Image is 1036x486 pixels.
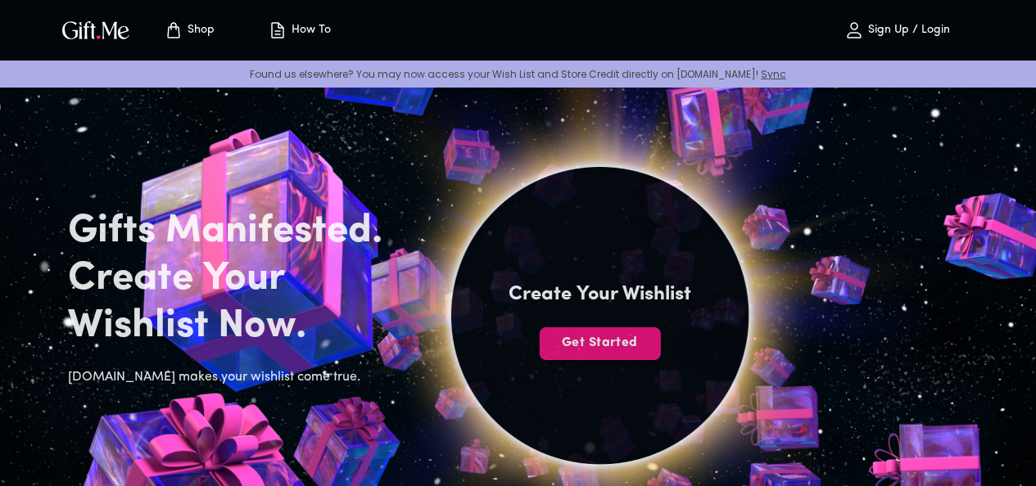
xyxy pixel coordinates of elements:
[57,20,134,40] button: GiftMe Logo
[68,208,409,255] h2: Gifts Manifested.
[59,18,133,42] img: GiftMe Logo
[68,367,409,388] h6: [DOMAIN_NAME] makes your wishlist come true.
[254,4,344,56] button: How To
[144,4,234,56] button: Store page
[815,4,979,56] button: Sign Up / Login
[68,255,409,303] h2: Create Your
[268,20,287,40] img: how-to.svg
[761,67,786,81] a: Sync
[509,281,691,308] h4: Create Your Wishlist
[287,24,331,38] p: How To
[68,303,409,350] h2: Wishlist Now.
[864,24,950,38] p: Sign Up / Login
[13,67,1023,81] p: Found us elsewhere? You may now access your Wish List and Store Credit directly on [DOMAIN_NAME]!
[539,327,660,360] button: Get Started
[539,334,660,352] span: Get Started
[183,24,215,38] p: Shop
